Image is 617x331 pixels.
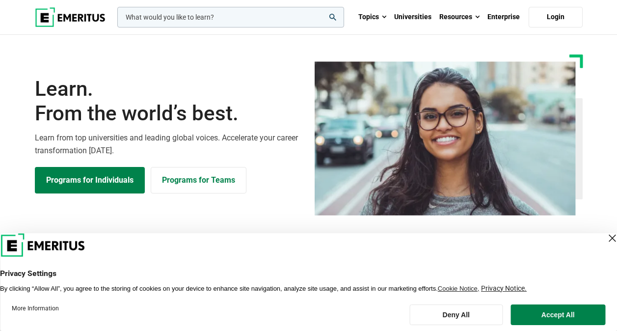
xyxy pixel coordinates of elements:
[151,167,246,193] a: Explore for Business
[315,61,576,216] img: Learn from the world's best
[35,77,303,126] h1: Learn.
[35,132,303,157] p: Learn from top universities and leading global voices. Accelerate your career transformation [DATE].
[117,7,344,28] input: woocommerce-product-search-field-0
[35,167,145,193] a: Explore Programs
[35,101,303,126] span: From the world’s best.
[529,7,583,28] a: Login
